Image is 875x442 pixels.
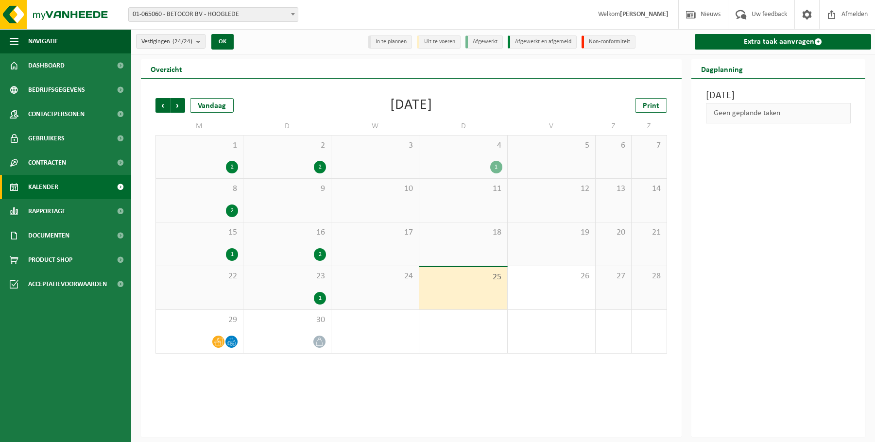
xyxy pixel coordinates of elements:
li: Uit te voeren [417,35,461,49]
div: 2 [314,248,326,261]
span: Kalender [28,175,58,199]
div: 2 [314,161,326,173]
count: (24/24) [172,38,192,45]
td: Z [632,118,668,135]
div: Vandaag [190,98,234,113]
div: 1 [314,292,326,305]
span: Volgende [171,98,185,113]
span: 5 [513,140,590,151]
span: 19 [513,227,590,238]
span: 26 [513,271,590,282]
span: Print [643,102,659,110]
a: Print [635,98,667,113]
span: 28 [636,271,662,282]
span: Bedrijfsgegevens [28,78,85,102]
div: 2 [226,204,238,217]
span: Gebruikers [28,126,65,151]
td: M [155,118,243,135]
td: D [243,118,331,135]
span: 11 [424,184,502,194]
h2: Dagplanning [691,59,753,78]
span: 16 [248,227,326,238]
span: 1 [161,140,238,151]
span: Rapportage [28,199,66,223]
span: 21 [636,227,662,238]
div: Geen geplande taken [706,103,851,123]
li: In te plannen [368,35,412,49]
span: 22 [161,271,238,282]
span: 12 [513,184,590,194]
span: 6 [600,140,626,151]
span: 4 [424,140,502,151]
td: V [508,118,596,135]
span: 8 [161,184,238,194]
td: D [419,118,507,135]
span: 2 [248,140,326,151]
span: 25 [424,272,502,283]
strong: [PERSON_NAME] [620,11,669,18]
span: 24 [336,271,414,282]
span: 20 [600,227,626,238]
h3: [DATE] [706,88,851,103]
button: OK [211,34,234,50]
span: Navigatie [28,29,58,53]
li: Afgewerkt en afgemeld [508,35,577,49]
div: 2 [226,161,238,173]
li: Non-conformiteit [582,35,635,49]
span: Contactpersonen [28,102,85,126]
span: 27 [600,271,626,282]
span: 14 [636,184,662,194]
span: 13 [600,184,626,194]
span: 23 [248,271,326,282]
div: [DATE] [390,98,432,113]
span: 15 [161,227,238,238]
span: Contracten [28,151,66,175]
span: 9 [248,184,326,194]
td: Z [596,118,632,135]
span: 01-065060 - BETOCOR BV - HOOGLEDE [129,8,298,21]
span: 01-065060 - BETOCOR BV - HOOGLEDE [128,7,298,22]
td: W [331,118,419,135]
span: 29 [161,315,238,325]
div: 1 [226,248,238,261]
span: Acceptatievoorwaarden [28,272,107,296]
span: 10 [336,184,414,194]
h2: Overzicht [141,59,192,78]
span: Product Shop [28,248,72,272]
div: 1 [490,161,502,173]
span: 3 [336,140,414,151]
span: Dashboard [28,53,65,78]
button: Vestigingen(24/24) [136,34,206,49]
span: 18 [424,227,502,238]
span: Vestigingen [141,34,192,49]
li: Afgewerkt [465,35,503,49]
span: 17 [336,227,414,238]
span: 7 [636,140,662,151]
span: 30 [248,315,326,325]
span: Documenten [28,223,69,248]
span: Vorige [155,98,170,113]
a: Extra taak aanvragen [695,34,871,50]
